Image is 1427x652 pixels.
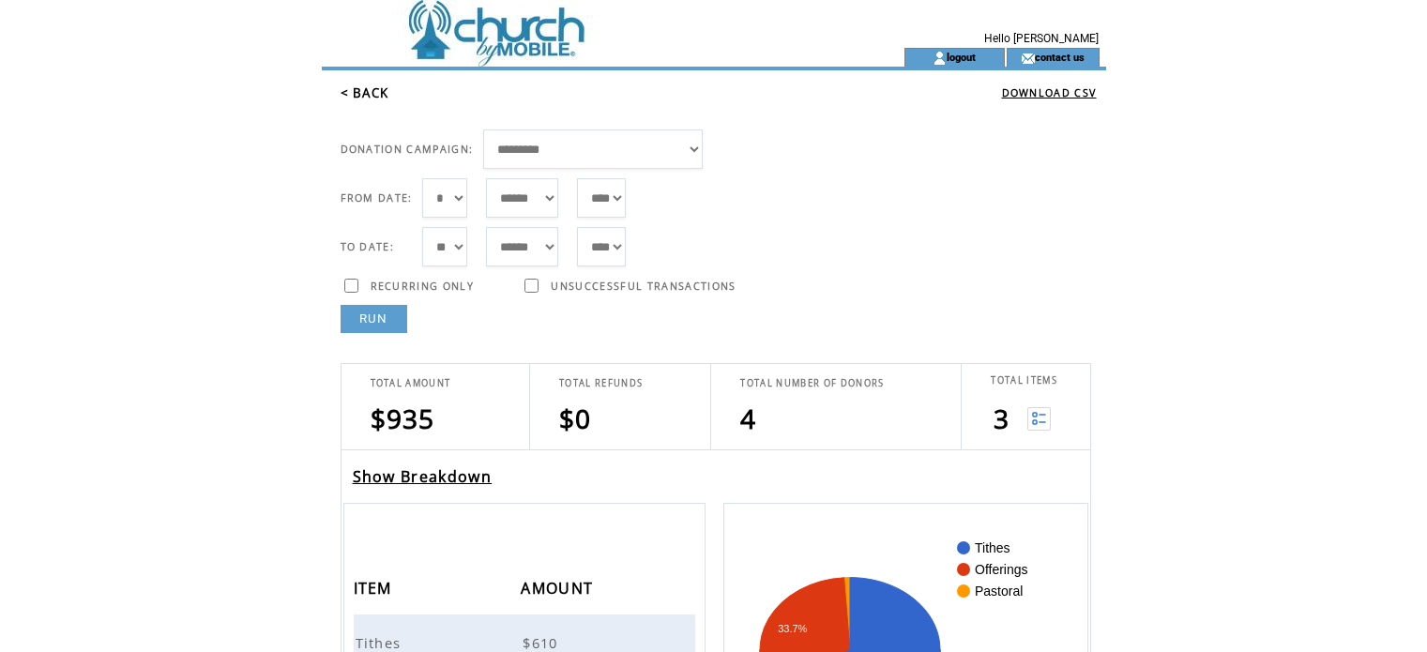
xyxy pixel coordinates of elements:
[353,466,493,487] a: Show Breakdown
[521,573,598,608] span: AMOUNT
[975,562,1028,577] text: Offerings
[356,633,406,652] span: Tithes
[975,584,1023,599] text: Pastoral
[371,280,475,293] span: RECURRING ONLY
[523,633,562,652] span: $610
[341,143,474,156] span: DONATION CAMPAIGN:
[975,540,1010,555] text: Tithes
[947,51,976,63] a: logout
[341,305,407,333] a: RUN
[356,632,406,649] a: Tithes
[354,582,397,593] a: ITEM
[551,280,736,293] span: UNSUCCESSFUL TRANSACTIONS
[779,623,808,634] text: 33.7%
[559,377,643,389] span: TOTAL REFUNDS
[354,573,397,608] span: ITEM
[371,377,451,389] span: TOTAL AMOUNT
[521,582,598,593] a: AMOUNT
[984,32,1099,45] span: Hello [PERSON_NAME]
[341,191,413,205] span: FROM DATE:
[1027,407,1051,431] img: View list
[341,240,395,253] span: TO DATE:
[933,51,947,66] img: account_icon.gif
[371,401,435,436] span: $935
[991,374,1057,387] span: TOTAL ITEMS
[740,401,756,436] span: 4
[1021,51,1035,66] img: contact_us_icon.gif
[559,401,592,436] span: $0
[1002,86,1097,99] a: DOWNLOAD CSV
[341,84,389,101] a: < BACK
[994,401,1010,436] span: 3
[1035,51,1085,63] a: contact us
[740,377,884,389] span: TOTAL NUMBER OF DONORS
